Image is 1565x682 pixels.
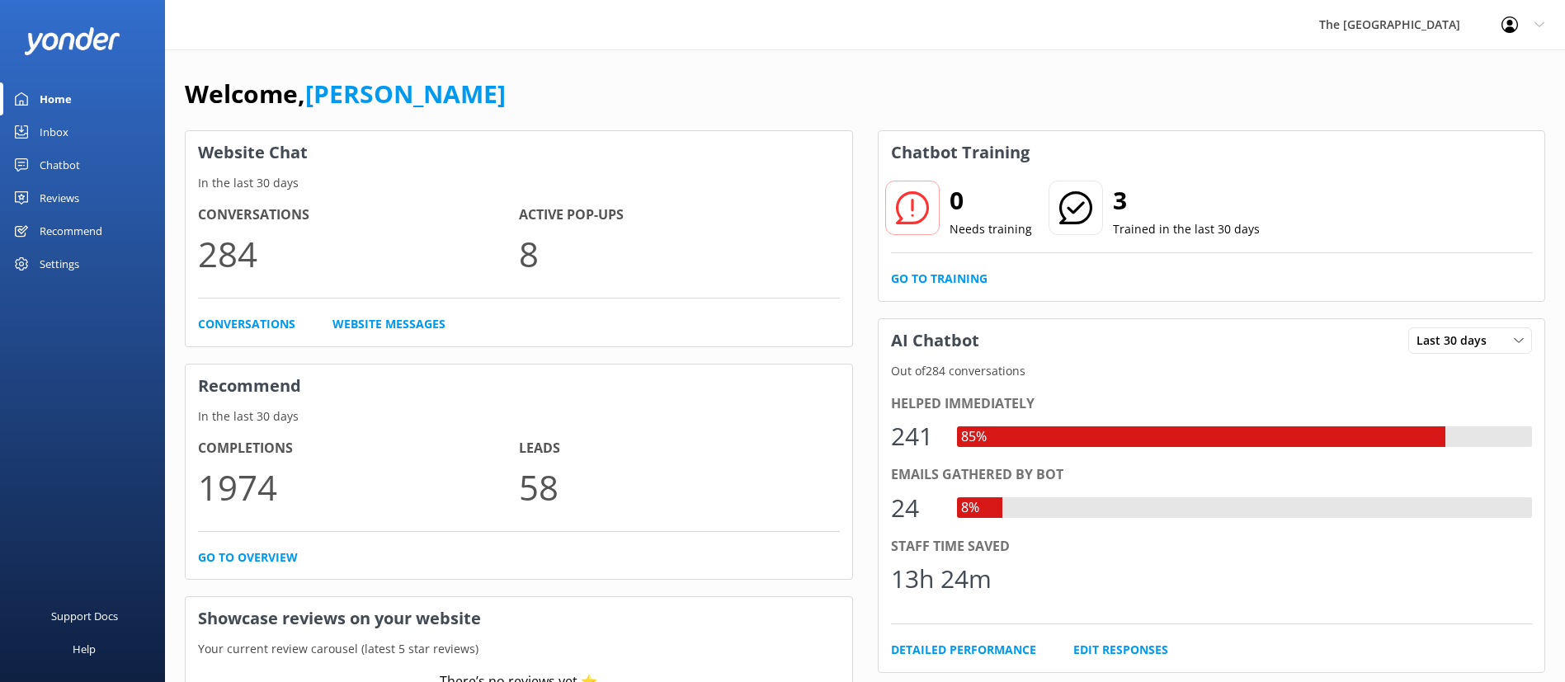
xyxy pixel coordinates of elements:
[198,459,519,515] p: 1974
[1073,641,1168,659] a: Edit Responses
[198,226,519,281] p: 284
[891,536,1533,557] div: Staff time saved
[198,205,519,226] h4: Conversations
[1417,332,1497,350] span: Last 30 days
[957,497,983,519] div: 8%
[891,488,940,528] div: 24
[186,365,852,407] h3: Recommend
[891,559,992,599] div: 13h 24m
[1113,181,1260,220] h2: 3
[1113,220,1260,238] p: Trained in the last 30 days
[950,181,1032,220] h2: 0
[40,82,72,115] div: Home
[198,438,519,459] h4: Completions
[891,464,1533,486] div: Emails gathered by bot
[519,205,840,226] h4: Active Pop-ups
[879,131,1042,174] h3: Chatbot Training
[519,459,840,515] p: 58
[950,220,1032,238] p: Needs training
[519,438,840,459] h4: Leads
[305,77,506,111] a: [PERSON_NAME]
[891,641,1036,659] a: Detailed Performance
[519,226,840,281] p: 8
[186,407,852,426] p: In the last 30 days
[186,174,852,192] p: In the last 30 days
[40,181,79,214] div: Reviews
[40,214,102,247] div: Recommend
[198,315,295,333] a: Conversations
[198,548,298,567] a: Go to overview
[332,315,445,333] a: Website Messages
[186,131,852,174] h3: Website Chat
[891,270,988,288] a: Go to Training
[891,393,1533,415] div: Helped immediately
[73,633,96,666] div: Help
[185,74,506,114] h1: Welcome,
[25,27,120,54] img: yonder-white-logo.png
[51,600,118,633] div: Support Docs
[879,362,1545,380] p: Out of 284 conversations
[40,247,79,280] div: Settings
[40,148,80,181] div: Chatbot
[186,597,852,640] h3: Showcase reviews on your website
[891,416,940,456] div: 241
[186,640,852,658] p: Your current review carousel (latest 5 star reviews)
[40,115,68,148] div: Inbox
[879,319,992,362] h3: AI Chatbot
[957,426,991,448] div: 85%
